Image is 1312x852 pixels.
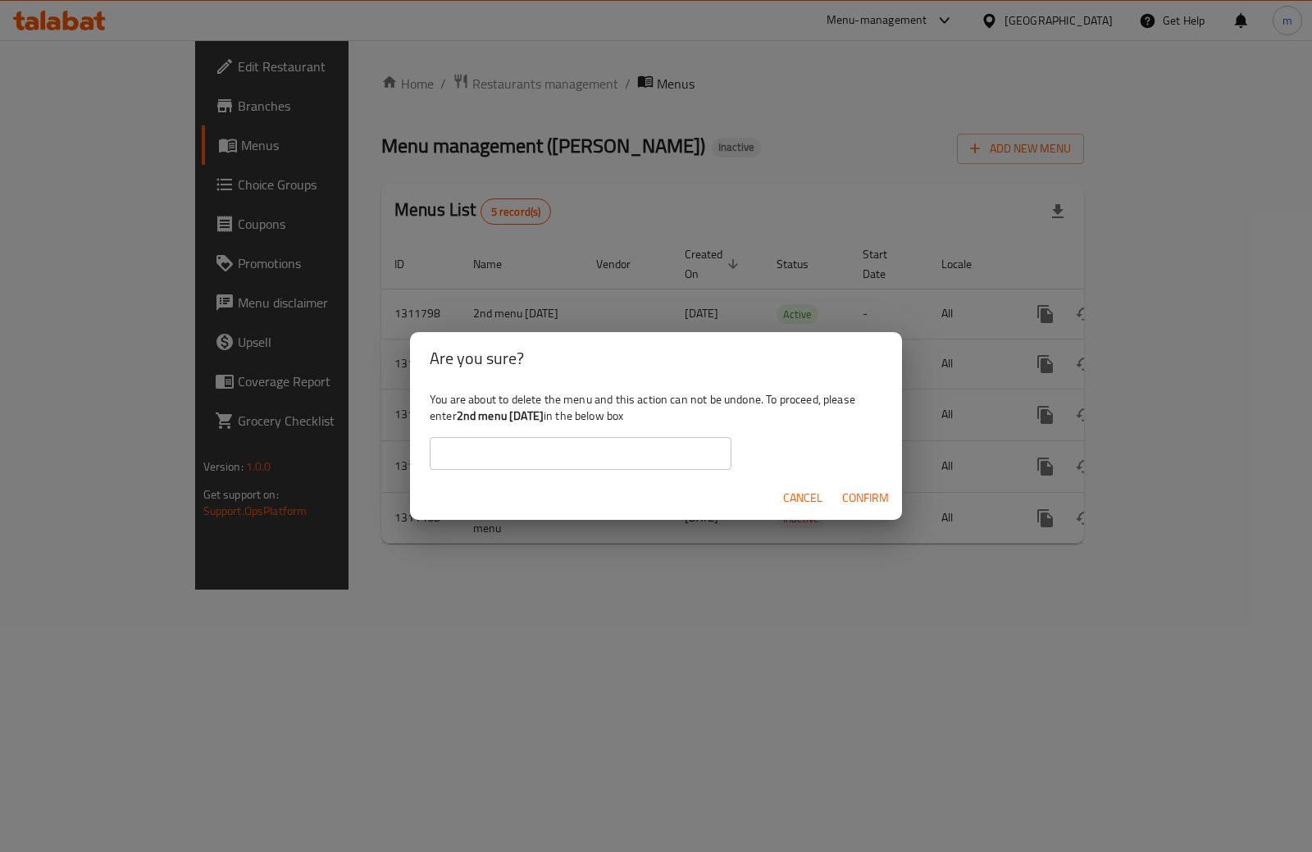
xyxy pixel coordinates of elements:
h2: Are you sure? [430,345,882,371]
div: You are about to delete the menu and this action can not be undone. To proceed, please enter in t... [410,385,902,476]
button: Cancel [777,483,829,513]
span: Cancel [783,488,822,508]
span: Confirm [842,488,889,508]
button: Confirm [836,483,895,513]
b: 2nd menu [DATE] [457,405,544,426]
